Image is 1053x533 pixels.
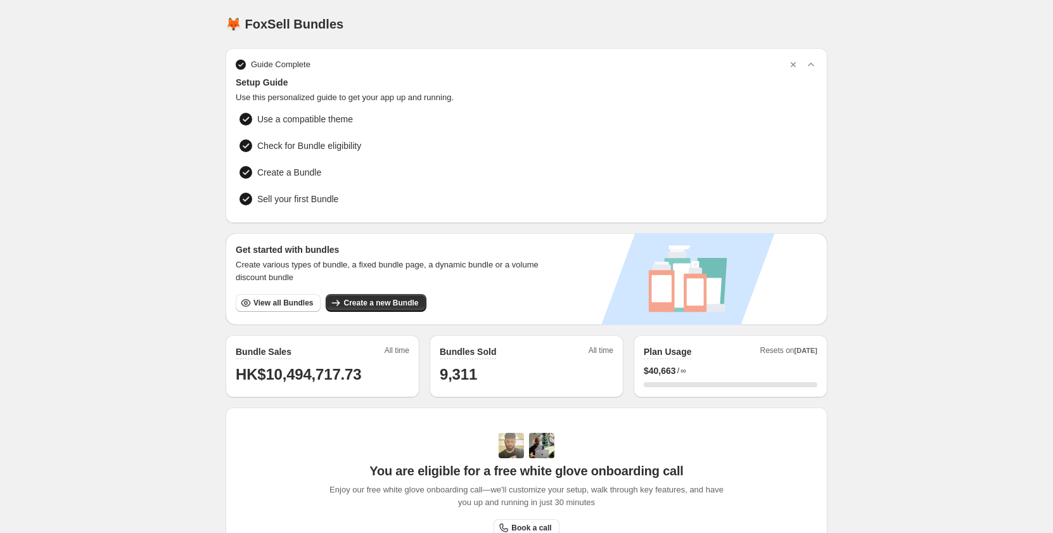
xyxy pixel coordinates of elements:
[499,433,524,458] img: Adi
[323,484,731,509] span: Enjoy our free white glove onboarding call—we'll customize your setup, walk through key features,...
[644,364,817,377] div: /
[253,298,313,308] span: View all Bundles
[369,463,683,478] span: You are eligible for a free white glove onboarding call
[343,298,418,308] span: Create a new Bundle
[257,113,353,125] span: Use a compatible theme
[326,294,426,312] button: Create a new Bundle
[226,16,343,32] h1: 🦊 FoxSell Bundles
[236,76,817,89] span: Setup Guide
[257,166,321,179] span: Create a Bundle
[644,364,676,377] span: $ 40,663
[236,294,321,312] button: View all Bundles
[236,243,551,256] h3: Get started with bundles
[760,345,818,359] span: Resets on
[795,347,817,354] span: [DATE]
[236,364,409,385] h1: HK$10,494,717.73
[385,345,409,359] span: All time
[680,366,686,376] span: ∞
[236,345,291,358] h2: Bundle Sales
[644,345,691,358] h2: Plan Usage
[257,139,361,152] span: Check for Bundle eligibility
[236,91,817,104] span: Use this personalized guide to get your app up and running.
[440,345,496,358] h2: Bundles Sold
[236,259,551,284] span: Create various types of bundle, a fixed bundle page, a dynamic bundle or a volume discount bundle
[440,364,613,385] h1: 9,311
[257,193,338,205] span: Sell your first Bundle
[589,345,613,359] span: All time
[511,523,551,533] span: Book a call
[529,433,554,458] img: Prakhar
[251,58,310,71] span: Guide Complete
